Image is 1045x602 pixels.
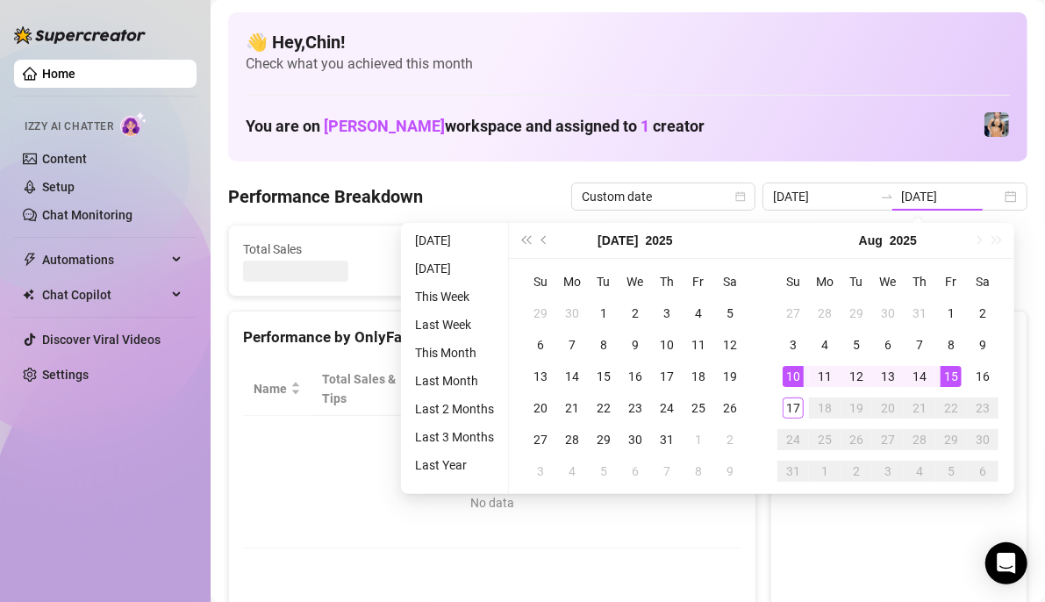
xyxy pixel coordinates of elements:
span: Automations [42,246,167,274]
span: to [880,190,894,204]
th: Total Sales & Tips [311,362,421,416]
img: AI Chatter [120,111,147,137]
span: Check what you achieved this month [246,54,1010,74]
span: 1 [641,117,649,135]
span: Total Sales & Tips [322,369,397,408]
a: Chat Monitoring [42,208,132,222]
h1: You are on workspace and assigned to creator [246,117,705,136]
th: Chat Conversion [625,362,741,416]
span: Custom date [582,183,745,210]
img: logo-BBDzfeDw.svg [14,26,146,44]
a: Discover Viral Videos [42,333,161,347]
span: [PERSON_NAME] [324,117,445,135]
span: Messages Sent [650,240,810,259]
span: calendar [735,191,746,202]
th: Name [243,362,311,416]
span: swap-right [880,190,894,204]
input: Start date [773,187,873,206]
th: Sales / Hour [535,362,625,416]
span: Chat Copilot [42,281,167,309]
div: Performance by OnlyFans Creator [243,326,741,349]
h4: 👋 Hey, Chin ! [246,30,1010,54]
a: Home [42,67,75,81]
span: thunderbolt [23,253,37,267]
a: Settings [42,368,89,382]
div: No data [261,493,724,512]
div: Est. Hours Worked [432,369,511,408]
span: Sales / Hour [546,369,600,408]
span: Active Chats [447,240,606,259]
span: Total Sales [243,240,403,259]
a: Content [42,152,87,166]
input: End date [901,187,1001,206]
img: Veronica [984,112,1009,137]
div: Sales by OnlyFans Creator [785,326,1013,349]
h4: Performance Breakdown [228,184,423,209]
span: Izzy AI Chatter [25,118,113,135]
a: Setup [42,180,75,194]
img: Chat Copilot [23,289,34,301]
span: Chat Conversion [635,369,717,408]
div: Open Intercom Messenger [985,542,1027,584]
span: Name [254,379,287,398]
